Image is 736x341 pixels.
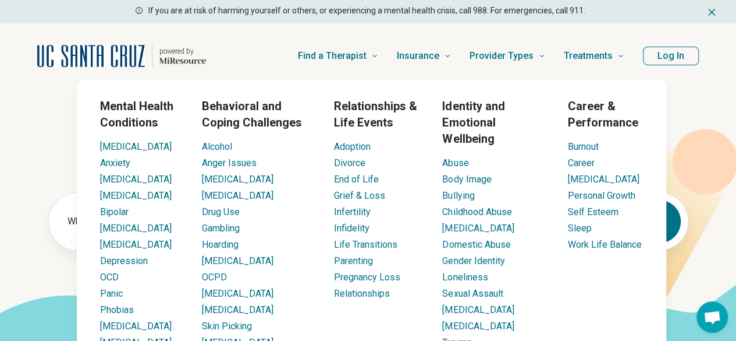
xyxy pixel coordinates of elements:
[397,33,451,79] a: Insurance
[442,157,468,168] a: Abuse
[202,272,227,283] a: OCPD
[100,321,172,332] a: [MEDICAL_DATA]
[333,98,424,131] h3: Relationships & Life Events
[100,239,172,250] a: [MEDICAL_DATA]
[333,239,397,250] a: Life Transitions
[333,255,372,266] a: Parenting
[696,301,728,333] a: Open chat
[442,255,504,266] a: Gender Identity
[442,288,503,299] a: Sexual Assault
[100,223,172,234] a: [MEDICAL_DATA]
[442,206,511,217] a: Childhood Abuse
[442,174,491,185] a: Body Image
[470,48,534,64] span: Provider Types
[298,33,378,79] a: Find a Therapist
[568,223,592,234] a: Sleep
[442,321,514,332] a: [MEDICAL_DATA]
[333,272,400,283] a: Pregnancy Loss
[148,5,585,17] p: If you are at risk of harming yourself or others, or experiencing a mental health crisis, call 98...
[470,33,545,79] a: Provider Types
[442,223,514,234] a: [MEDICAL_DATA]
[7,79,736,334] div: Find a Therapist
[202,255,273,266] a: [MEDICAL_DATA]
[37,37,206,75] a: Home page
[568,239,642,250] a: Work Life Balance
[202,141,232,152] a: Alcohol
[706,5,717,19] button: Dismiss
[202,223,240,234] a: Gambling
[442,304,514,315] a: [MEDICAL_DATA]
[333,174,378,185] a: End of Life
[100,272,119,283] a: OCD
[333,206,370,217] a: Infertility
[100,190,172,201] a: [MEDICAL_DATA]
[568,157,595,168] a: Career
[333,288,389,299] a: Relationships
[100,141,172,152] a: [MEDICAL_DATA]
[100,288,123,299] a: Panic
[568,98,643,131] h3: Career & Performance
[643,47,699,65] button: Log In
[564,33,624,79] a: Treatments
[100,304,134,315] a: Phobias
[100,255,148,266] a: Depression
[202,190,273,201] a: [MEDICAL_DATA]
[202,157,257,168] a: Anger Issues
[100,157,130,168] a: Anxiety
[397,48,439,64] span: Insurance
[568,190,635,201] a: Personal Growth
[100,174,172,185] a: [MEDICAL_DATA]
[442,272,488,283] a: Loneliness
[442,98,549,147] h3: Identity and Emotional Wellbeing
[100,206,129,217] a: Bipolar
[202,321,252,332] a: Skin Picking
[202,174,273,185] a: [MEDICAL_DATA]
[333,157,365,168] a: Divorce
[298,48,367,64] span: Find a Therapist
[333,223,369,234] a: Infidelity
[568,141,599,152] a: Burnout
[202,304,273,315] a: [MEDICAL_DATA]
[159,47,206,56] p: powered by
[568,174,639,185] a: [MEDICAL_DATA]
[202,206,240,217] a: Drug Use
[568,206,618,217] a: Self Esteem
[100,98,183,131] h3: Mental Health Conditions
[202,288,273,299] a: [MEDICAL_DATA]
[333,190,385,201] a: Grief & Loss
[333,141,370,152] a: Adoption
[442,190,474,201] a: Bullying
[442,239,510,250] a: Domestic Abuse
[564,48,613,64] span: Treatments
[202,98,315,131] h3: Behavioral and Coping Challenges
[202,239,239,250] a: Hoarding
